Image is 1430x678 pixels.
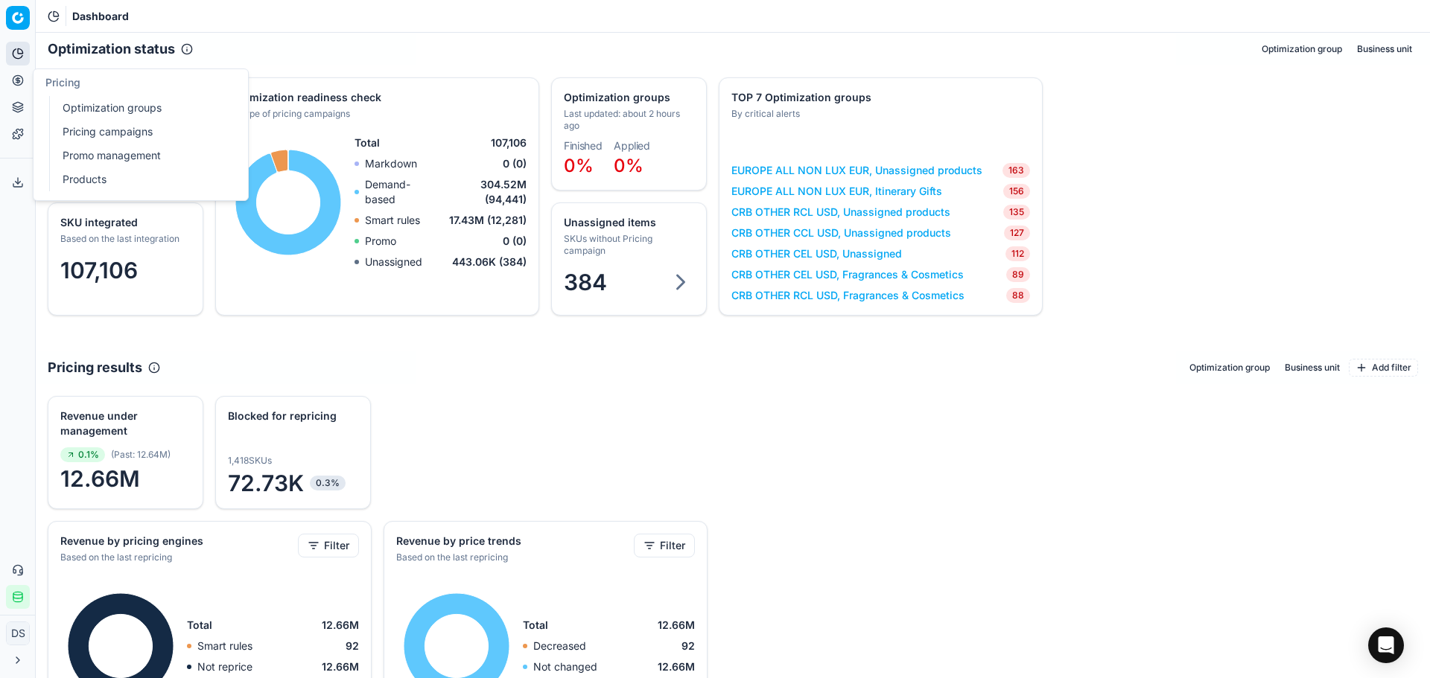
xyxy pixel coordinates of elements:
p: Promo [365,234,396,249]
span: 135 [1003,205,1030,220]
span: 156 [1003,184,1030,199]
div: Based on the last repricing [60,551,295,563]
div: By critical alerts [731,108,1027,120]
span: Dashboard [72,9,129,24]
dt: Applied [614,141,650,151]
span: 88 [1006,288,1030,303]
p: Not changed [533,659,597,674]
span: ( Past : 12.64M ) [111,449,171,461]
span: 0% [564,155,594,176]
a: CRB OTHER CEL USD, Unassigned [731,246,902,261]
span: DS [7,622,29,645]
a: Optimization groups [57,97,230,118]
span: 12.66M [658,618,695,633]
button: Business unit [1351,40,1418,58]
div: Based on the last repricing [396,551,631,563]
span: 1,418 SKUs [228,455,272,467]
h2: Optimization status [48,39,175,60]
span: Total [355,135,380,150]
button: DS [6,621,30,645]
span: 112 [1005,246,1030,261]
nav: breadcrumb [72,9,129,24]
p: Smart rules [197,639,252,653]
span: 72.73K [228,470,358,496]
a: Promo management [57,145,230,166]
span: 0% [614,155,643,176]
button: Business unit [1279,359,1346,377]
a: CRB OTHER RCL USD, Fragrances & Cosmetics [731,288,965,303]
span: 0.3% [310,476,346,490]
div: SKU integrated [60,215,188,230]
button: Filter [634,534,695,557]
span: 163 [1002,163,1030,178]
a: CRB OTHER CCL USD, Unassigned products [731,226,951,240]
div: SKUs without Pricing campaign [564,233,691,257]
a: EUROPE ALL NON LUX EUR, Unassigned products [731,163,982,178]
div: TOP 7 Optimization groups [731,90,1027,105]
a: Products [57,169,230,190]
span: 107,106 [491,135,527,150]
div: Unassigned items [564,215,691,230]
div: Last updated: about 2 hours ago [564,108,691,132]
span: 384 [564,269,607,295]
span: 12.66M [322,659,359,674]
span: 107,106 [60,257,138,284]
p: Not reprice [197,659,252,674]
p: Smart rules [365,213,420,228]
a: CRB OTHER RCL USD, Unassigned products [731,205,950,220]
span: 443.06K (384) [452,255,527,269]
button: Optimization group [1256,40,1348,58]
div: Blocked for repricing [228,409,355,423]
span: 17.43M (12,281) [449,213,527,228]
a: CRB OTHER CEL USD, Fragrances & Cosmetics [731,267,964,282]
span: 0.1% [60,447,105,462]
span: 12.66M [60,465,191,492]
span: 304.52M (94,441) [439,177,527,207]
span: 92 [681,639,695,653]
span: 12.66M [322,618,359,633]
div: Optimization readiness check [228,90,524,105]
p: Unassigned [365,255,422,269]
span: 89 [1006,267,1030,282]
div: Revenue under management [60,409,188,438]
a: EUROPE ALL NON LUX EUR, Itinerary Gifts [731,184,942,199]
div: Open Intercom Messenger [1368,627,1404,663]
span: 92 [346,639,359,653]
span: Pricing [45,76,80,89]
button: Filter [298,534,359,557]
div: Revenue by price trends [396,534,631,549]
dt: Finished [564,141,602,151]
p: Decreased [533,639,586,653]
div: Based on the last integration [60,233,188,245]
p: Markdown [365,156,417,171]
span: Total [523,618,548,633]
button: Add filter [1349,359,1418,377]
span: 0 (0) [503,234,527,249]
span: 12.66M [658,659,695,674]
div: Revenue by pricing engines [60,534,295,549]
div: Optimization groups [564,90,691,105]
span: 127 [1004,226,1030,240]
h2: Pricing results [48,357,142,378]
span: Total [187,618,212,633]
div: By type of pricing campaigns [228,108,524,120]
span: 0 (0) [503,156,527,171]
a: Pricing campaigns [57,121,230,142]
p: Demand-based [365,177,438,207]
button: Optimization group [1183,359,1276,377]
